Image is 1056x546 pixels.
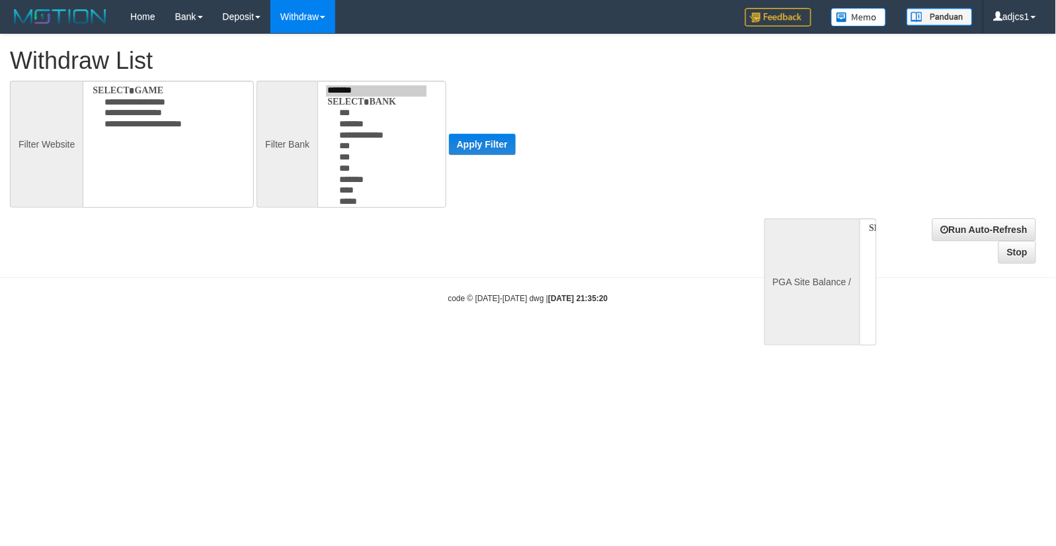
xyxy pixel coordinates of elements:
div: PGA Site Balance / [764,218,860,345]
img: panduan.png [907,8,973,26]
a: Run Auto-Refresh [932,218,1036,241]
button: Apply Filter [449,134,516,155]
img: MOTION_logo.png [10,7,110,26]
div: Filter Website [10,81,83,208]
small: code © [DATE]-[DATE] dwg | [448,294,608,303]
strong: [DATE] 21:35:20 [548,294,608,303]
h1: Withdraw List [10,48,691,74]
div: Filter Bank [257,81,317,208]
img: Feedback.jpg [745,8,811,26]
a: Stop [998,241,1036,263]
img: Button%20Memo.svg [831,8,887,26]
